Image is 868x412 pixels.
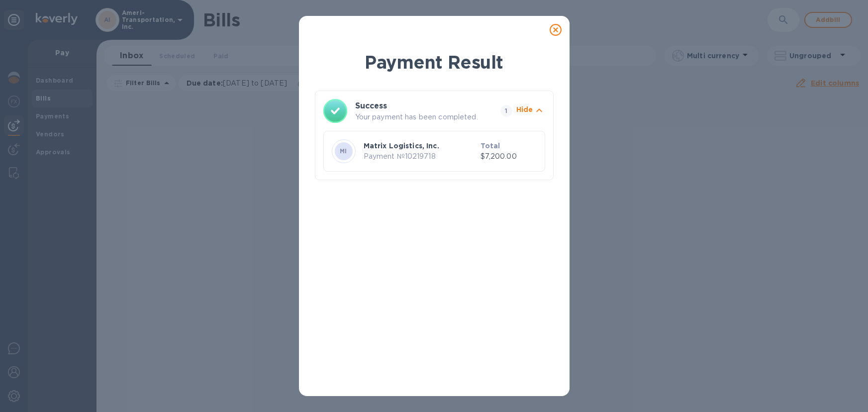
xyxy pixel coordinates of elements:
span: 1 [500,105,512,117]
b: Total [481,142,500,150]
h1: Payment Result [315,50,554,75]
p: Your payment has been completed. [355,112,496,122]
p: Hide [516,104,533,114]
h3: Success [355,100,482,112]
b: MI [340,147,347,155]
p: $7,200.00 [481,151,537,162]
p: Payment № 10219718 [364,151,477,162]
button: Hide [516,104,545,118]
p: Matrix Logistics, Inc. [364,141,477,151]
iframe: Chat Widget [818,364,868,412]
